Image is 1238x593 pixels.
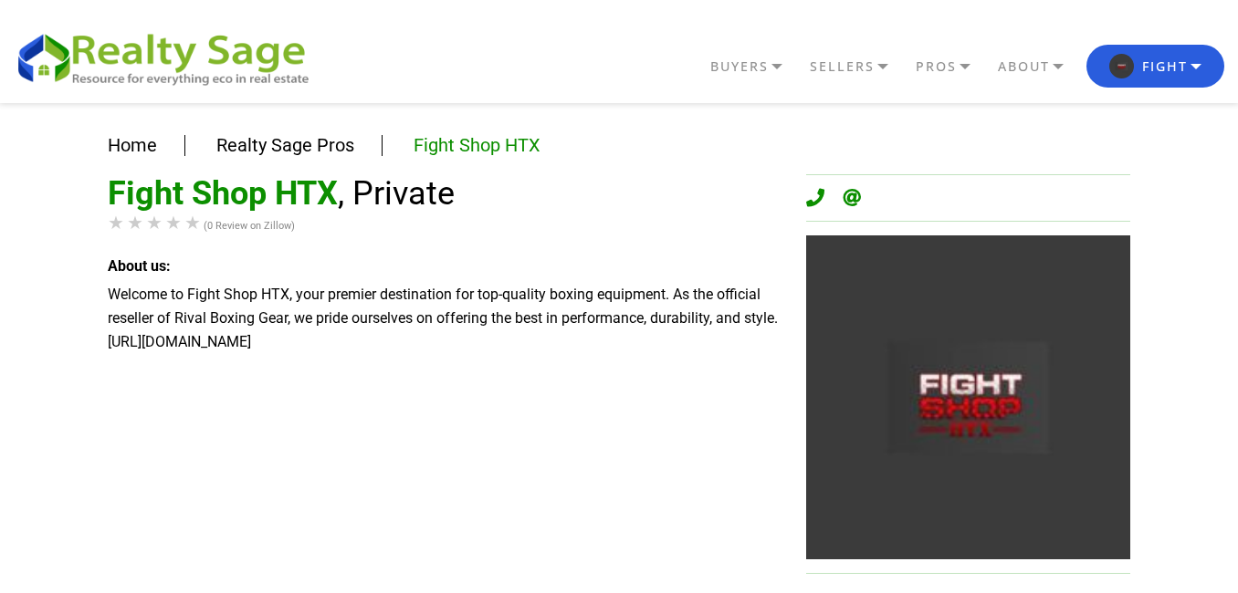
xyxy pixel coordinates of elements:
a: Realty Sage Pros [216,134,354,156]
div: Welcome to Fight Shop HTX, your premier destination for top-quality boxing equipment. As the offi... [108,283,779,354]
a: Fight Shop HTX [414,134,540,156]
div: Rating of this product is 0 out of 5. [108,213,204,232]
button: RS user logo Fight [1086,45,1224,88]
a: Home [108,134,157,156]
span: , Private [338,174,455,213]
a: BUYERS [706,51,805,82]
img: Fight Shop HTX [806,235,1130,559]
div: (0 Review on Zillow) [108,213,779,238]
a: SELLERS [805,51,911,82]
a: ABOUT [993,51,1086,82]
a: PROS [911,51,993,82]
img: REALTY SAGE [14,27,324,88]
h1: Fight Shop HTX [108,174,779,213]
div: About us: [108,255,779,278]
img: RS user logo [1109,54,1134,78]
